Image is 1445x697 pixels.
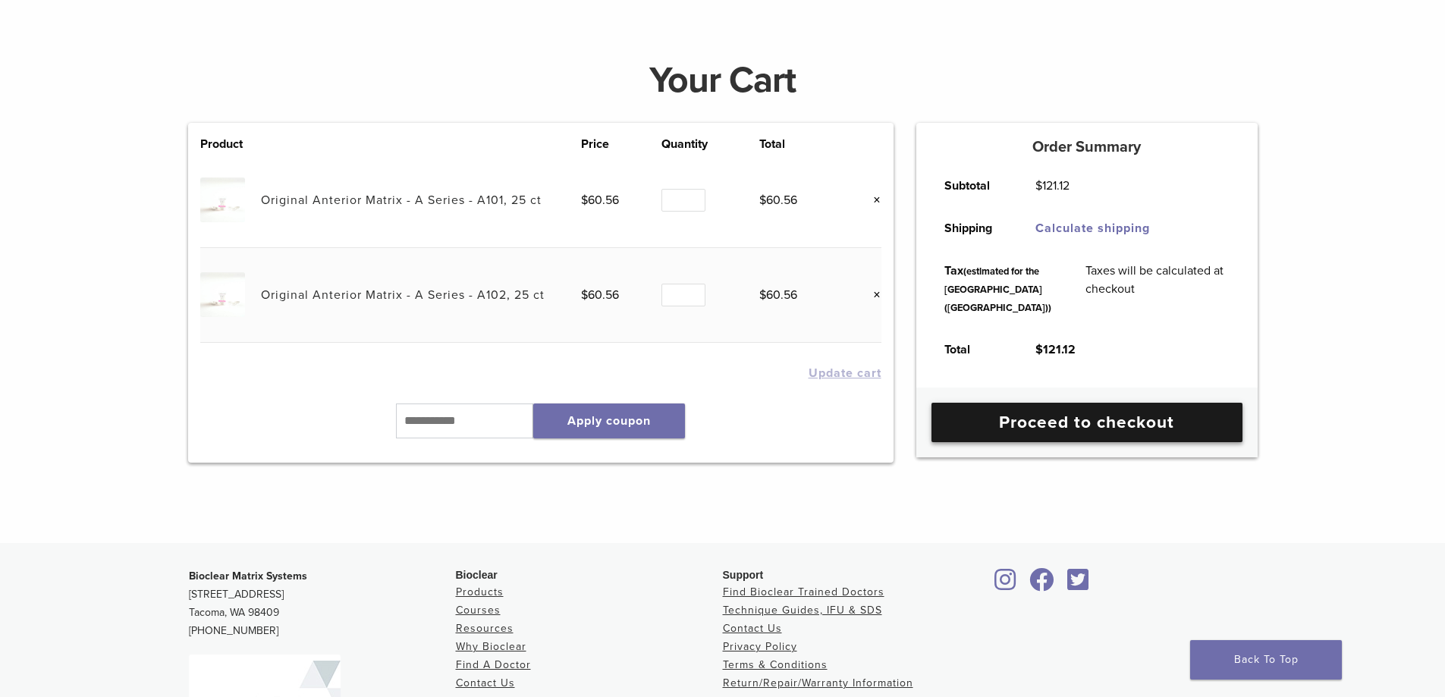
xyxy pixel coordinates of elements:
[759,135,840,153] th: Total
[261,193,542,208] a: Original Anterior Matrix - A Series - A101, 25 ct
[456,604,501,617] a: Courses
[456,569,498,581] span: Bioclear
[759,193,766,208] span: $
[1035,178,1042,193] span: $
[661,135,759,153] th: Quantity
[928,328,1019,371] th: Total
[723,604,882,617] a: Technique Guides, IFU & SDS
[723,586,884,598] a: Find Bioclear Trained Doctors
[1069,250,1246,328] td: Taxes will be calculated at checkout
[928,165,1019,207] th: Subtotal
[200,177,245,222] img: Original Anterior Matrix - A Series - A101, 25 ct
[723,677,913,689] a: Return/Repair/Warranty Information
[581,193,619,208] bdi: 60.56
[723,640,797,653] a: Privacy Policy
[1035,178,1070,193] bdi: 121.12
[809,367,881,379] button: Update cart
[177,62,1269,99] h1: Your Cart
[261,287,545,303] a: Original Anterior Matrix - A Series - A102, 25 ct
[1190,640,1342,680] a: Back To Top
[759,287,766,303] span: $
[1025,577,1060,592] a: Bioclear
[189,570,307,582] strong: Bioclear Matrix Systems
[759,193,797,208] bdi: 60.56
[533,403,685,438] button: Apply coupon
[723,658,828,671] a: Terms & Conditions
[456,622,514,635] a: Resources
[189,567,456,640] p: [STREET_ADDRESS] Tacoma, WA 98409 [PHONE_NUMBER]
[581,193,588,208] span: $
[581,135,661,153] th: Price
[928,207,1019,250] th: Shipping
[862,190,881,210] a: Remove this item
[759,287,797,303] bdi: 60.56
[1063,577,1095,592] a: Bioclear
[456,640,526,653] a: Why Bioclear
[723,569,764,581] span: Support
[916,138,1258,156] h5: Order Summary
[928,250,1069,328] th: Tax
[1035,221,1150,236] a: Calculate shipping
[456,586,504,598] a: Products
[862,285,881,305] a: Remove this item
[990,577,1022,592] a: Bioclear
[1035,342,1043,357] span: $
[200,135,261,153] th: Product
[581,287,588,303] span: $
[456,658,531,671] a: Find A Doctor
[723,622,782,635] a: Contact Us
[581,287,619,303] bdi: 60.56
[1035,342,1076,357] bdi: 121.12
[944,265,1051,314] small: (estimated for the [GEOGRAPHIC_DATA] ([GEOGRAPHIC_DATA]))
[200,272,245,317] img: Original Anterior Matrix - A Series - A102, 25 ct
[931,403,1242,442] a: Proceed to checkout
[456,677,515,689] a: Contact Us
